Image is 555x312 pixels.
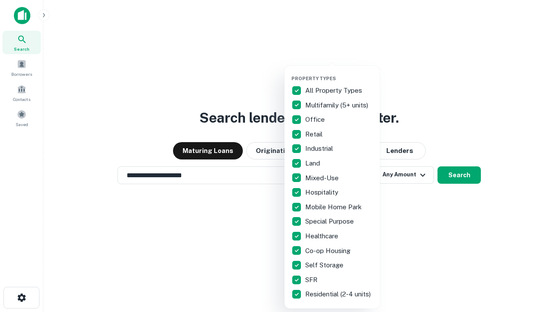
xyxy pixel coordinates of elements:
p: Office [305,114,326,125]
p: Self Storage [305,260,345,270]
p: Industrial [305,143,335,154]
p: Co-op Housing [305,246,352,256]
p: Mobile Home Park [305,202,363,212]
p: All Property Types [305,85,364,96]
p: Mixed-Use [305,173,340,183]
p: Multifamily (5+ units) [305,100,370,110]
p: SFR [305,275,319,285]
p: Residential (2-4 units) [305,289,372,299]
p: Special Purpose [305,216,356,227]
iframe: Chat Widget [512,243,555,284]
p: Retail [305,129,324,140]
p: Healthcare [305,231,340,241]
p: Hospitality [305,187,340,198]
p: Land [305,158,322,169]
span: Property Types [291,76,336,81]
